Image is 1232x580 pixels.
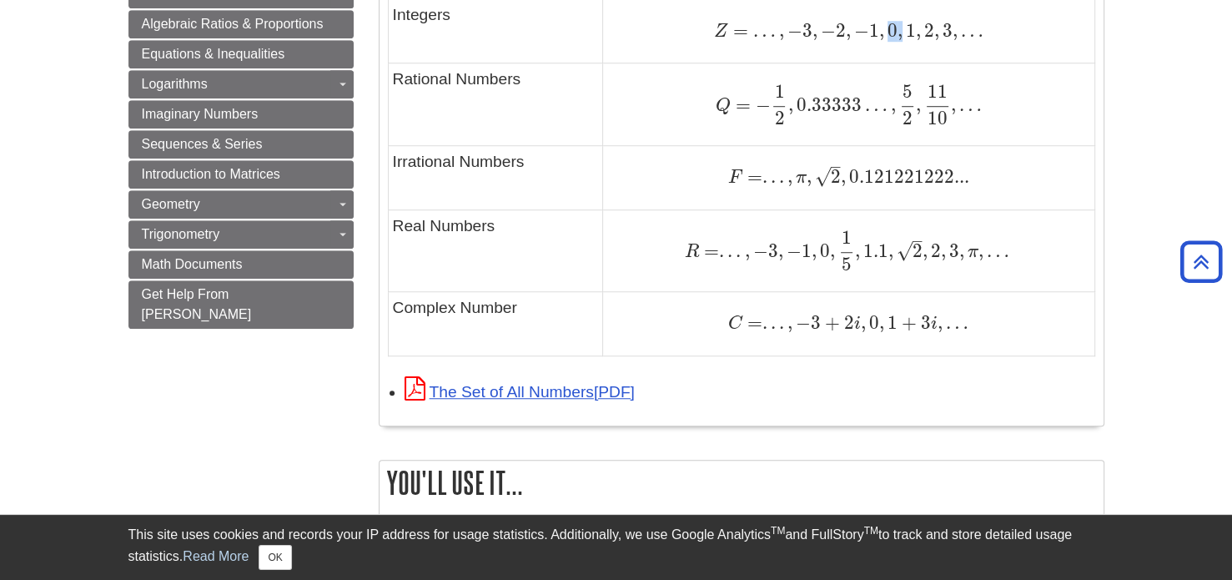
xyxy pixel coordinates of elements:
[928,240,941,262] span: 2
[782,240,801,262] span: −
[939,19,953,42] span: 3
[142,227,220,241] span: Trigonometry
[846,165,969,188] span: 0.121221222...
[784,311,792,334] span: ,
[831,165,841,188] span: 2
[921,19,934,42] span: 2
[953,19,958,42] span: ,
[128,220,354,249] a: Trigonometry
[951,93,956,116] span: ,
[128,70,354,98] a: Logarithms
[934,19,939,42] span: ,
[784,165,792,188] span: ,
[928,80,948,103] span: 11
[938,311,943,334] span: ,
[142,47,285,61] span: Equations & Inequalities
[978,240,983,262] span: ,
[842,226,852,249] span: 1
[741,240,749,262] span: ,
[259,545,291,570] button: Close
[941,240,946,262] span: ,
[128,10,354,38] a: Algebraic Ratios & Proportions
[802,240,812,262] span: 1
[728,169,742,187] span: F
[903,107,913,129] span: 2
[846,19,851,42] span: ,
[1174,250,1228,273] a: Back to Top
[792,311,811,334] span: −
[724,240,732,262] span: .
[128,190,354,219] a: Geometry
[142,17,324,31] span: Algebraic Ratios & Proportions
[776,165,784,188] span: .
[792,169,807,187] span: π
[767,311,776,334] span: .
[812,19,817,42] span: ,
[928,107,948,129] span: 10
[767,240,777,262] span: 3
[751,93,771,116] span: −
[861,311,866,334] span: ,
[771,525,785,537] sup: TM
[946,240,959,262] span: 3
[888,93,896,116] span: ,
[923,240,928,262] span: ,
[802,19,812,42] span: 3
[792,93,861,116] span: 0.33333
[903,80,913,103] span: 5
[388,145,603,209] td: Irrational Numbers
[742,165,762,188] span: =
[128,160,354,189] a: Introduction to Matrices
[774,80,784,103] span: 1
[854,315,861,333] span: i
[812,240,817,262] span: ,
[128,40,354,68] a: Equations & Inequalities
[897,240,913,262] span: √
[841,165,846,188] span: ,
[931,315,938,333] span: i
[776,19,784,42] span: ,
[916,93,921,116] span: ,
[128,250,354,279] a: Math Documents
[142,137,263,151] span: Sequences & Series
[943,311,968,334] span: …
[964,243,978,261] span: π
[128,100,354,129] a: Imaginary Numbers
[815,165,831,188] span: √
[784,19,802,42] span: −
[861,93,887,116] span: …
[128,130,354,159] a: Sequences & Series
[142,257,243,271] span: Math Documents
[128,525,1104,570] div: This site uses cookies and records your IP address for usage statistics. Additionally, we use Goo...
[142,167,280,181] span: Introduction to Matrices
[884,19,898,42] span: 0
[732,240,741,262] span: .
[842,253,852,275] span: 5
[958,19,983,42] span: …
[767,165,776,188] span: .
[866,311,879,334] span: 0
[776,311,784,334] span: .
[884,311,898,334] span: 1
[879,19,884,42] span: ,
[142,77,208,91] span: Logarithms
[142,197,200,211] span: Geometry
[869,19,879,42] span: 1
[774,107,784,129] span: 2
[840,311,854,334] span: 2
[142,107,259,121] span: Imaginary Numbers
[836,19,846,42] span: 2
[821,311,840,334] span: +
[388,291,603,356] td: Complex Number
[731,93,751,116] span: =
[719,240,724,262] span: .
[903,19,916,42] span: 1
[860,240,888,262] span: 1.1
[128,280,354,329] a: Get Help From [PERSON_NAME]
[830,240,835,262] span: ,
[388,209,603,291] td: Real Numbers
[959,240,964,262] span: ,
[855,240,860,262] span: ,
[817,240,830,262] span: 0
[380,461,1104,505] h2: You'll use it...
